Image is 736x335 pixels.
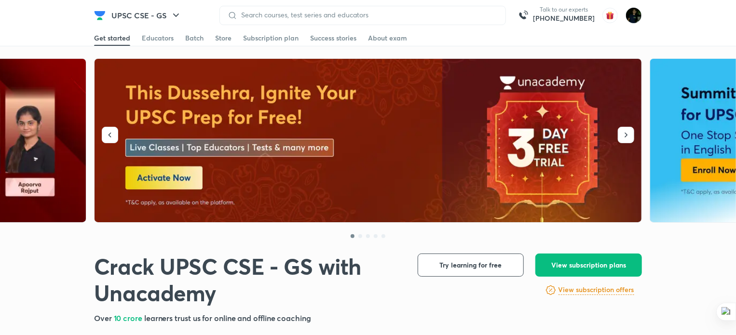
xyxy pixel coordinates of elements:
h6: View subscription offers [559,285,634,295]
div: About exam [368,33,407,43]
a: [PHONE_NUMBER] [533,13,595,23]
button: Try learning for free [418,254,524,277]
img: call-us [514,6,533,25]
div: Educators [142,33,174,43]
a: Get started [94,30,130,46]
a: Batch [185,30,204,46]
a: Success stories [310,30,356,46]
span: 10 crore [114,313,144,323]
div: Success stories [310,33,356,43]
span: View subscription plans [551,260,626,270]
a: Subscription plan [243,30,299,46]
div: Store [215,33,232,43]
h1: Crack UPSC CSE - GS with Unacademy [94,254,402,307]
div: Get started [94,33,130,43]
input: Search courses, test series and educators [237,11,498,19]
a: Store [215,30,232,46]
div: Subscription plan [243,33,299,43]
div: Batch [185,33,204,43]
a: Educators [142,30,174,46]
button: View subscription plans [535,254,642,277]
a: View subscription offers [559,284,634,296]
button: UPSC CSE - GS [106,6,188,25]
img: avatar [602,8,618,23]
span: learners trust us for online and offline coaching [144,313,311,323]
a: About exam [368,30,407,46]
span: Try learning for free [440,260,502,270]
span: Over [94,313,114,323]
img: Rohit Duggal [626,7,642,24]
p: Talk to our experts [533,6,595,13]
img: Company Logo [94,10,106,21]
